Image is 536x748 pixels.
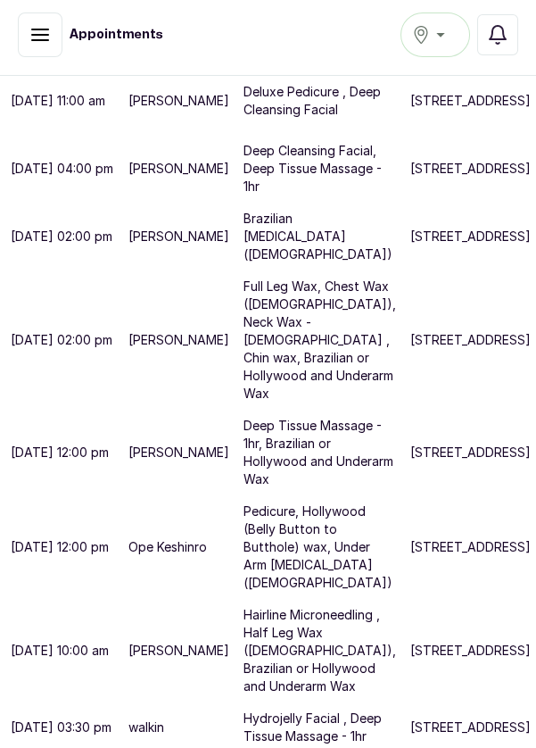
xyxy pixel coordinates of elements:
[410,444,531,461] p: [STREET_ADDRESS]
[128,228,229,245] p: [PERSON_NAME]
[11,642,109,660] p: [DATE] 10:00 am
[243,417,396,488] p: Deep Tissue Massage - 1hr, Brazilian or Hollywood and Underarm Wax
[11,228,112,245] p: [DATE] 02:00 pm
[70,26,163,44] h1: Appointments
[128,642,229,660] p: [PERSON_NAME]
[11,719,111,736] p: [DATE] 03:30 pm
[410,538,531,556] p: [STREET_ADDRESS]
[410,92,531,110] p: [STREET_ADDRESS]
[243,210,396,263] p: Brazilian [MEDICAL_DATA] ([DEMOGRAPHIC_DATA])
[128,92,229,110] p: [PERSON_NAME]
[243,83,396,119] p: Deluxe Pedicure , Deep Cleansing Facial
[410,228,531,245] p: [STREET_ADDRESS]
[128,331,229,349] p: [PERSON_NAME]
[410,331,531,349] p: [STREET_ADDRESS]
[11,331,112,349] p: [DATE] 02:00 pm
[128,719,164,736] p: walkin
[410,160,531,178] p: [STREET_ADDRESS]
[11,538,109,556] p: [DATE] 12:00 pm
[410,719,531,736] p: [STREET_ADDRESS]
[11,92,105,110] p: [DATE] 11:00 am
[243,606,396,695] p: Hairline Microneedling , Half Leg Wax ([DEMOGRAPHIC_DATA]), Brazilian or Hollywood and Underarm Wax
[128,160,229,178] p: [PERSON_NAME]
[243,278,396,403] p: Full Leg Wax, Chest Wax ([DEMOGRAPHIC_DATA]), Neck Wax - [DEMOGRAPHIC_DATA] , Chin wax, Brazilian...
[11,444,109,461] p: [DATE] 12:00 pm
[243,503,396,592] p: Pedicure, Hollywood (Belly Button to Butthole) wax, Under Arm [MEDICAL_DATA] ([DEMOGRAPHIC_DATA])
[243,142,396,195] p: Deep Cleansing Facial, Deep Tissue Massage - 1hr
[128,444,229,461] p: [PERSON_NAME]
[243,710,396,745] p: Hydrojelly Facial , Deep Tissue Massage - 1hr
[11,160,113,178] p: [DATE] 04:00 pm
[128,538,207,556] p: Ope Keshinro
[410,642,531,660] p: [STREET_ADDRESS]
